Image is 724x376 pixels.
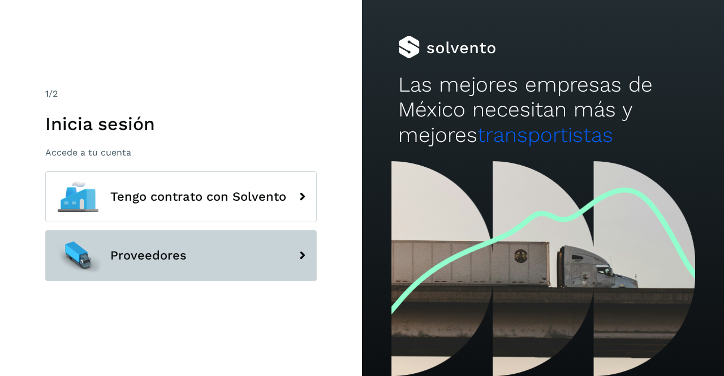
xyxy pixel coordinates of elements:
span: transportistas [477,123,613,147]
span: 1 [45,88,49,99]
h2: Las mejores empresas de México necesitan más y mejores [398,72,688,148]
h1: Inicia sesión [45,113,317,135]
span: Tengo contrato con Solvento [110,190,286,204]
span: Proveedores [110,249,187,262]
button: Tengo contrato con Solvento [45,171,317,222]
p: Accede a tu cuenta [45,147,317,158]
button: Proveedores [45,230,317,281]
div: /2 [45,87,317,101]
